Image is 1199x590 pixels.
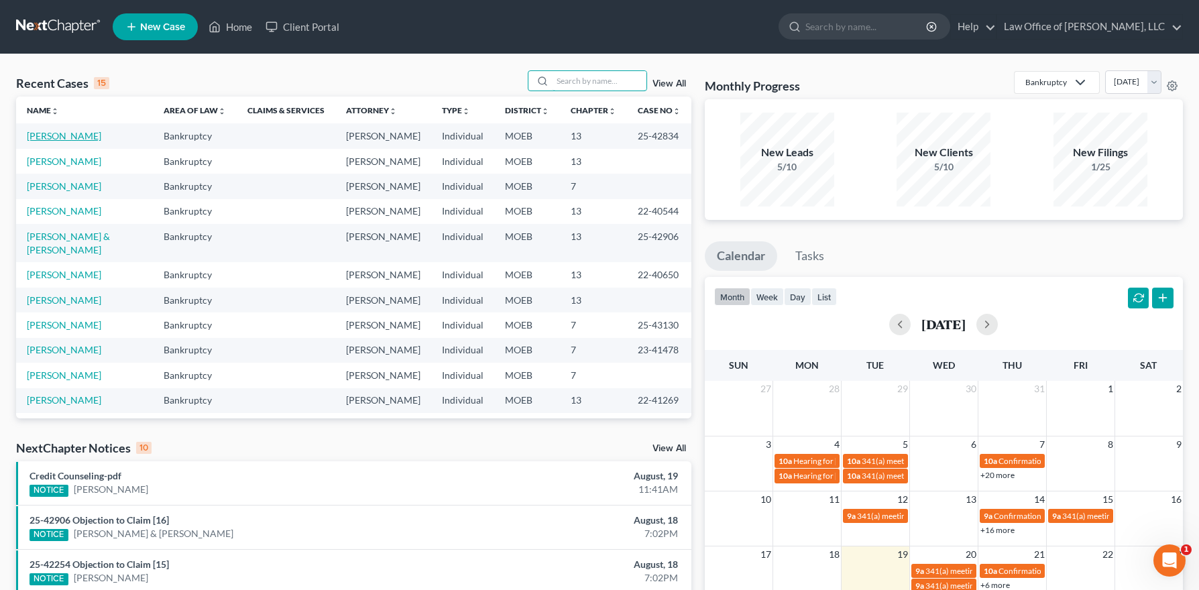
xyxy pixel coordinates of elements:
td: Bankruptcy [153,123,237,148]
span: 9 [1175,436,1183,453]
span: Sun [729,359,748,371]
span: Mon [795,359,819,371]
td: 24-43755 [627,413,691,438]
div: NextChapter Notices [16,440,152,456]
td: 13 [560,413,627,438]
th: Claims & Services [237,97,335,123]
td: MOEB [494,288,560,312]
td: 25-42834 [627,123,691,148]
td: 7 [560,363,627,388]
td: Individual [431,224,494,262]
td: 13 [560,123,627,148]
i: unfold_more [608,107,616,115]
iframe: Intercom live chat [1153,544,1186,577]
div: Recent Cases [16,75,109,91]
td: [PERSON_NAME] [335,123,431,148]
td: [PERSON_NAME] [335,363,431,388]
td: MOEB [494,413,560,438]
td: 13 [560,224,627,262]
i: unfold_more [218,107,226,115]
td: [PERSON_NAME] [335,338,431,363]
a: Chapterunfold_more [571,105,616,115]
a: +20 more [980,470,1015,480]
div: 7:02PM [471,571,678,585]
td: 13 [560,388,627,413]
span: 18 [827,546,841,563]
a: Nameunfold_more [27,105,59,115]
span: 10a [779,456,792,466]
a: [PERSON_NAME] [74,571,148,585]
div: 11:41AM [471,483,678,496]
td: Bankruptcy [153,288,237,312]
span: 10a [847,471,860,481]
div: New Filings [1053,145,1147,160]
span: 10 [759,491,773,508]
span: Hearing for [PERSON_NAME] [793,471,898,481]
td: Bankruptcy [153,262,237,287]
td: MOEB [494,199,560,224]
td: [PERSON_NAME] [335,388,431,413]
a: [PERSON_NAME] [27,369,101,381]
div: August, 18 [471,558,678,571]
div: 10 [136,442,152,454]
td: MOEB [494,363,560,388]
a: [PERSON_NAME] [27,319,101,331]
i: unfold_more [462,107,470,115]
td: Individual [431,262,494,287]
span: 20 [964,546,978,563]
td: Bankruptcy [153,199,237,224]
a: 25-42906 Objection to Claim [16] [30,514,169,526]
td: MOEB [494,224,560,262]
td: Bankruptcy [153,174,237,198]
td: Individual [431,388,494,413]
td: 7 [560,338,627,363]
span: Tue [866,359,884,371]
a: +16 more [980,525,1015,535]
td: [PERSON_NAME] [335,224,431,262]
a: Credit Counseling-pdf [30,470,121,481]
a: [PERSON_NAME] [27,156,101,167]
a: [PERSON_NAME] [27,294,101,306]
td: 7 [560,312,627,337]
a: Area of Lawunfold_more [164,105,226,115]
td: MOEB [494,338,560,363]
a: View All [652,444,686,453]
span: Sat [1140,359,1157,371]
span: New Case [140,22,185,32]
td: Bankruptcy [153,413,237,438]
td: MOEB [494,388,560,413]
span: 3 [764,436,773,453]
span: 341(a) meeting for [PERSON_NAME] [925,566,1055,576]
div: New Leads [740,145,834,160]
a: Tasks [783,241,836,271]
span: 14 [1033,491,1046,508]
span: 11 [827,491,841,508]
td: 22-41269 [627,388,691,413]
span: 30 [964,381,978,397]
a: Case Nounfold_more [638,105,681,115]
td: Individual [431,413,494,438]
span: 341(a) meeting for [PERSON_NAME] [862,471,991,481]
span: 17 [759,546,773,563]
td: Bankruptcy [153,338,237,363]
a: [PERSON_NAME] [27,130,101,141]
td: Bankruptcy [153,224,237,262]
a: [PERSON_NAME] [27,394,101,406]
td: 22-40650 [627,262,691,287]
td: 22-40544 [627,199,691,224]
td: Bankruptcy [153,388,237,413]
span: Wed [933,359,955,371]
div: 15 [94,77,109,89]
td: MOEB [494,123,560,148]
td: Bankruptcy [153,312,237,337]
span: Confirmation hearing for [PERSON_NAME] [998,566,1151,576]
input: Search by name... [553,71,646,91]
a: +6 more [980,580,1010,590]
a: [PERSON_NAME] & [PERSON_NAME] [74,527,233,540]
div: 5/10 [897,160,990,174]
td: Individual [431,174,494,198]
div: Bankruptcy [1025,76,1067,88]
span: 8 [1106,436,1115,453]
span: 4 [833,436,841,453]
td: [PERSON_NAME] [335,174,431,198]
